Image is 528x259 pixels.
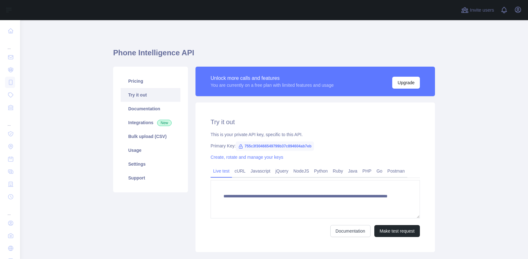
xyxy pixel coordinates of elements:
[311,166,330,176] a: Python
[121,157,180,171] a: Settings
[5,204,15,216] div: ...
[121,88,180,102] a: Try it out
[330,166,346,176] a: Ruby
[385,166,407,176] a: Postman
[5,38,15,50] div: ...
[211,118,420,126] h2: Try it out
[374,225,420,237] button: Make test request
[121,171,180,185] a: Support
[211,166,232,176] a: Live test
[374,166,385,176] a: Go
[121,143,180,157] a: Usage
[157,120,172,126] span: New
[291,166,311,176] a: NodeJS
[392,77,420,89] button: Upgrade
[248,166,273,176] a: Javascript
[211,143,420,149] div: Primary Key:
[232,166,248,176] a: cURL
[236,141,314,151] span: 755c3f30466549799b37c894604ab7eb
[273,166,291,176] a: jQuery
[360,166,374,176] a: PHP
[5,114,15,127] div: ...
[211,82,334,88] div: You are currently on a free plan with limited features and usage
[346,166,360,176] a: Java
[470,7,494,14] span: Invite users
[121,116,180,129] a: Integrations New
[121,74,180,88] a: Pricing
[121,102,180,116] a: Documentation
[121,129,180,143] a: Bulk upload (CSV)
[113,48,435,63] h1: Phone Intelligence API
[211,131,420,138] div: This is your private API key, specific to this API.
[211,74,334,82] div: Unlock more calls and features
[460,5,495,15] button: Invite users
[211,155,283,160] a: Create, rotate and manage your keys
[330,225,371,237] a: Documentation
